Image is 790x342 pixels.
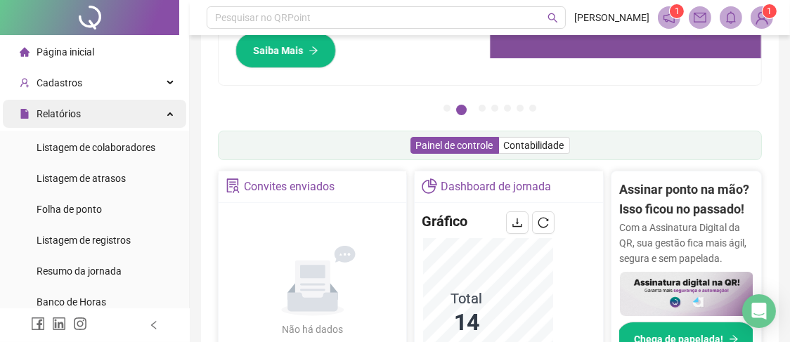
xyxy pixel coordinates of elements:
div: Não há dados [248,322,377,337]
span: home [20,47,30,57]
button: 3 [479,105,486,112]
span: notification [663,11,675,24]
span: Banco de Horas [37,296,106,308]
span: linkedin [52,317,66,331]
span: Saiba Mais [253,43,303,58]
button: 1 [443,105,451,112]
button: 7 [529,105,536,112]
button: 4 [491,105,498,112]
span: Cadastros [37,77,82,88]
span: solution [226,178,240,193]
span: left [149,320,159,330]
img: banner%2F02c71560-61a6-44d4-94b9-c8ab97240462.png [620,272,753,316]
sup: 1 [670,4,684,18]
span: instagram [73,317,87,331]
span: reload [538,217,549,228]
button: Saiba Mais [235,33,336,68]
h2: Assinar ponto na mão? Isso ficou no passado! [620,180,753,220]
span: user-add [20,78,30,88]
button: 5 [504,105,511,112]
span: Listagem de atrasos [37,173,126,184]
div: Dashboard de jornada [441,175,551,199]
span: Resumo da jornada [37,265,122,277]
h4: Gráfico [422,211,467,231]
img: 93681 [751,7,772,28]
span: Listagem de colaboradores [37,142,155,153]
span: Relatórios [37,108,81,119]
span: search [548,13,558,23]
span: Página inicial [37,46,94,58]
span: [PERSON_NAME] [574,10,649,25]
button: 2 [456,105,467,115]
span: Listagem de registros [37,235,131,246]
span: facebook [31,317,45,331]
span: Contabilidade [504,140,564,151]
span: download [512,217,523,228]
span: 1 [675,6,680,16]
span: Folha de ponto [37,204,102,215]
div: Open Intercom Messenger [742,294,776,328]
span: 1 [768,6,772,16]
p: Com a Assinatura Digital da QR, sua gestão fica mais ágil, segura e sem papelada. [620,220,753,266]
span: mail [694,11,706,24]
span: pie-chart [422,178,436,193]
span: Painel de controle [416,140,493,151]
span: file [20,109,30,119]
div: Convites enviados [244,175,335,199]
sup: Atualize o seu contato no menu Meus Dados [763,4,777,18]
span: bell [725,11,737,24]
button: 6 [517,105,524,112]
span: arrow-right [309,46,318,55]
